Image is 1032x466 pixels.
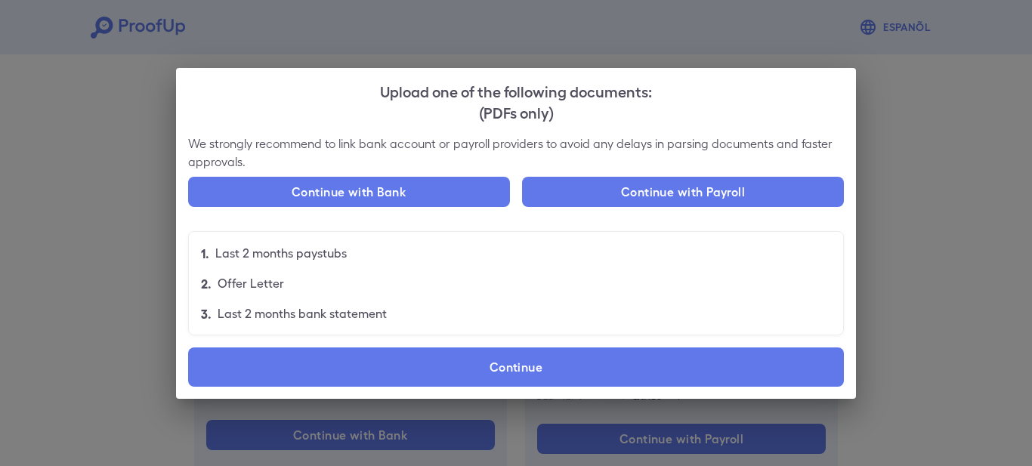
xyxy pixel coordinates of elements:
[218,274,284,292] p: Offer Letter
[201,304,212,322] p: 3.
[176,68,856,134] h2: Upload one of the following documents:
[188,347,844,387] label: Continue
[201,244,209,262] p: 1.
[522,177,844,207] button: Continue with Payroll
[215,244,347,262] p: Last 2 months paystubs
[188,134,844,171] p: We strongly recommend to link bank account or payroll providers to avoid any delays in parsing do...
[218,304,387,322] p: Last 2 months bank statement
[201,274,212,292] p: 2.
[188,101,844,122] div: (PDFs only)
[188,177,510,207] button: Continue with Bank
